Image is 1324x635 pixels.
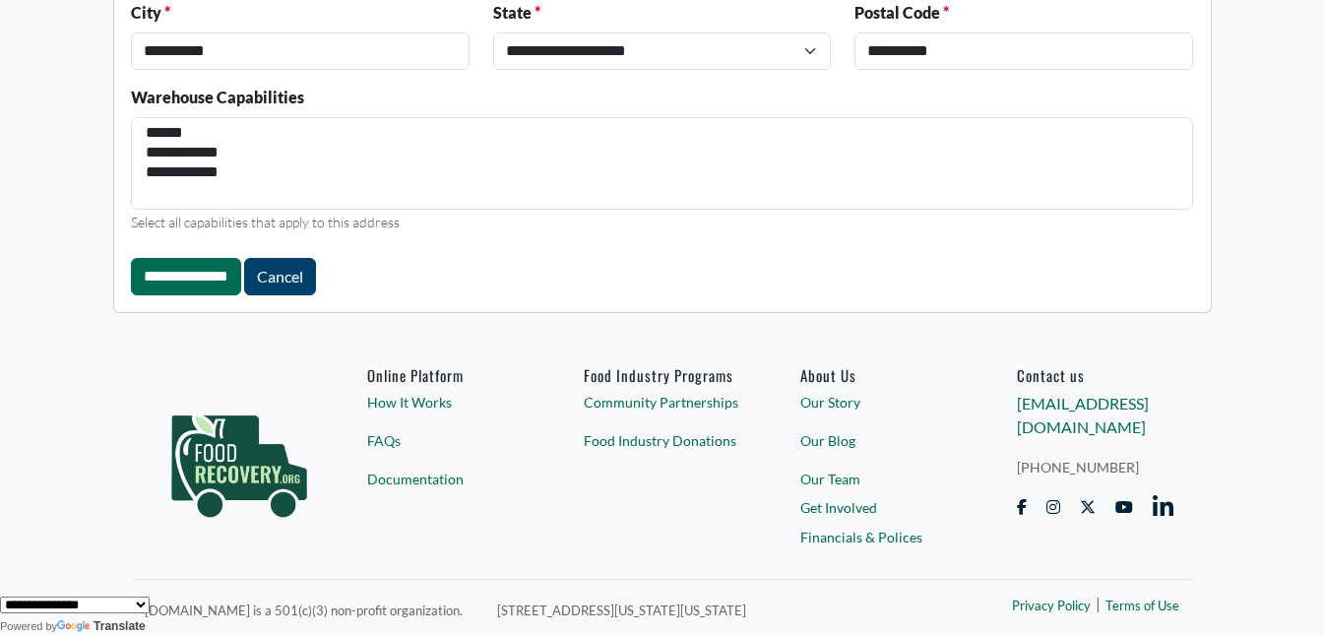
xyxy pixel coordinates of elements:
[244,258,316,295] a: Cancel
[131,1,170,25] label: City
[367,392,524,413] a: How It Works
[151,365,328,552] img: food_recovery_green_logo-76242d7a27de7ed26b67be613a865d9c9037ba317089b267e0515145e5e51427.png
[800,527,957,547] a: Financials & Polices
[131,214,400,230] small: Select all capabilities that apply to this address
[367,365,524,383] h6: Online Platform
[854,1,949,25] label: Postal Code
[584,429,740,450] a: Food Industry Donations
[131,86,304,109] label: Warehouse Capabilities
[57,619,146,633] a: Translate
[57,620,94,634] img: Google Translate
[1096,592,1101,615] span: |
[800,392,957,413] a: Our Story
[800,497,957,518] a: Get Involved
[800,468,957,488] a: Our Team
[367,468,524,488] a: Documentation
[1017,365,1173,383] h6: Contact us
[800,365,957,383] a: About Us
[800,429,957,450] a: Our Blog
[584,392,740,413] a: Community Partnerships
[1017,394,1149,436] a: [EMAIL_ADDRESS][DOMAIN_NAME]
[584,365,740,383] h6: Food Industry Programs
[367,429,524,450] a: FAQs
[493,1,540,25] label: State
[1017,456,1173,476] a: [PHONE_NUMBER]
